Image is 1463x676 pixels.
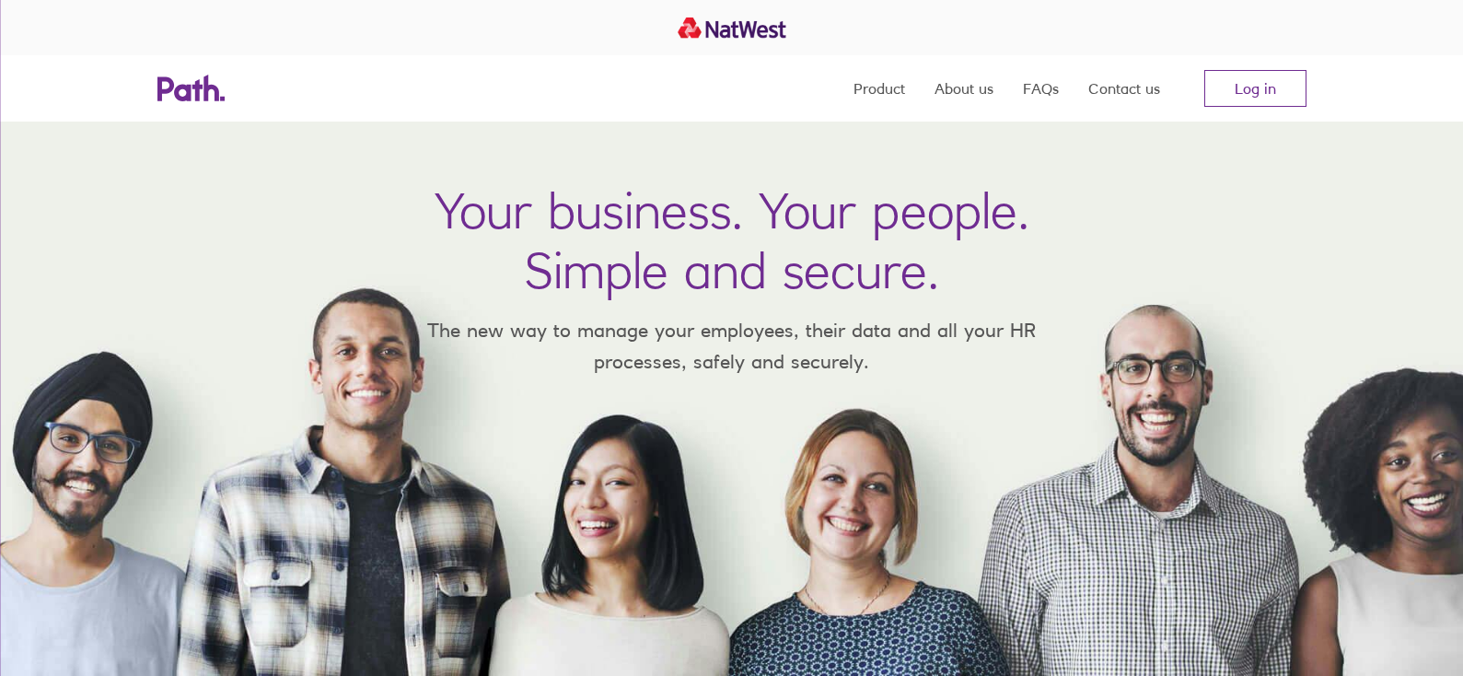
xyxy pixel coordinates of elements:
[401,315,1063,377] p: The new way to manage your employees, their data and all your HR processes, safely and securely.
[435,181,1029,300] h1: Your business. Your people. Simple and secure.
[1023,55,1059,122] a: FAQs
[1088,55,1160,122] a: Contact us
[853,55,905,122] a: Product
[1204,70,1306,107] a: Log in
[935,55,993,122] a: About us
